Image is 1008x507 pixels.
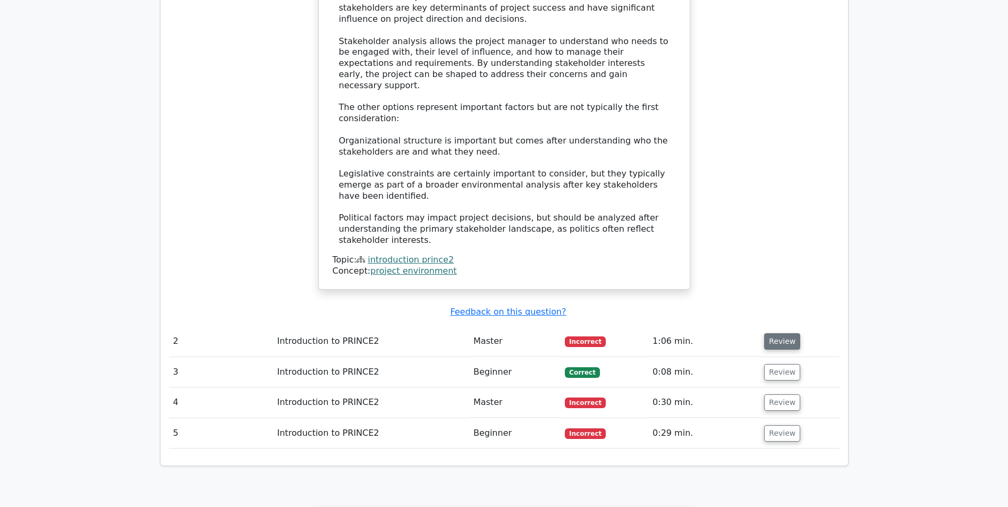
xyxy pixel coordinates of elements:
[370,266,457,276] a: project environment
[333,255,676,266] div: Topic:
[169,326,273,357] td: 2
[469,326,561,357] td: Master
[368,255,454,265] a: introduction prince2
[469,357,561,387] td: Beginner
[450,307,566,317] a: Feedback on this question?
[333,266,676,277] div: Concept:
[565,428,606,439] span: Incorrect
[273,357,469,387] td: Introduction to PRINCE2
[565,367,599,378] span: Correct
[469,387,561,418] td: Master
[764,394,800,411] button: Review
[565,398,606,408] span: Incorrect
[764,333,800,350] button: Review
[273,387,469,418] td: Introduction to PRINCE2
[273,326,469,357] td: Introduction to PRINCE2
[273,418,469,449] td: Introduction to PRINCE2
[169,387,273,418] td: 4
[648,387,760,418] td: 0:30 min.
[648,357,760,387] td: 0:08 min.
[648,418,760,449] td: 0:29 min.
[169,357,273,387] td: 3
[764,364,800,381] button: Review
[648,326,760,357] td: 1:06 min.
[469,418,561,449] td: Beginner
[565,336,606,347] span: Incorrect
[169,418,273,449] td: 5
[764,425,800,442] button: Review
